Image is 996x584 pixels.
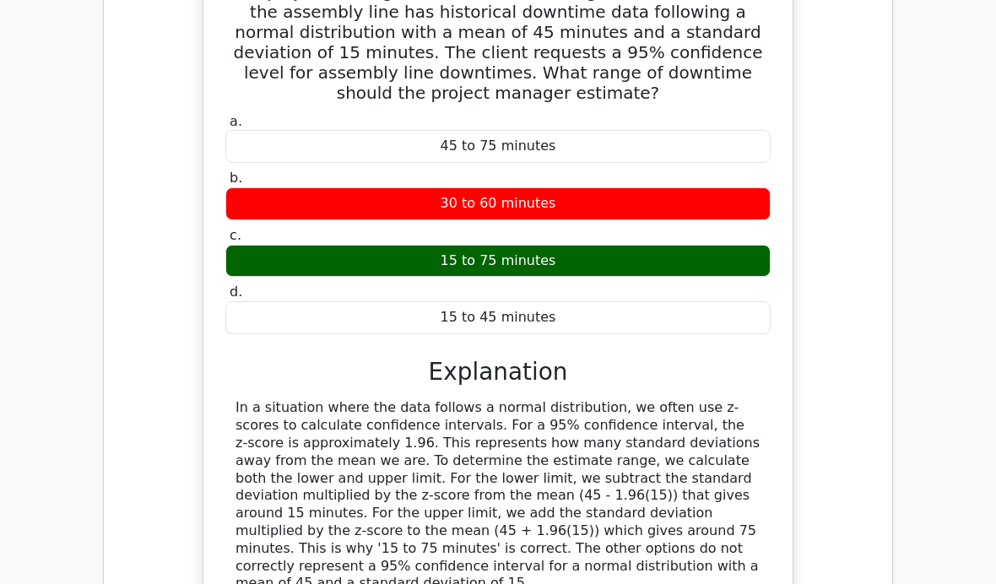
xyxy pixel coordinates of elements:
[225,130,771,163] div: 45 to 75 minutes
[230,170,242,186] span: b.
[225,301,771,334] div: 15 to 45 minutes
[230,284,242,300] span: d.
[235,358,761,386] h3: Explanation
[225,187,771,220] div: 30 to 60 minutes
[225,245,771,278] div: 15 to 75 minutes
[230,113,242,129] span: a.
[230,227,241,243] span: c.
